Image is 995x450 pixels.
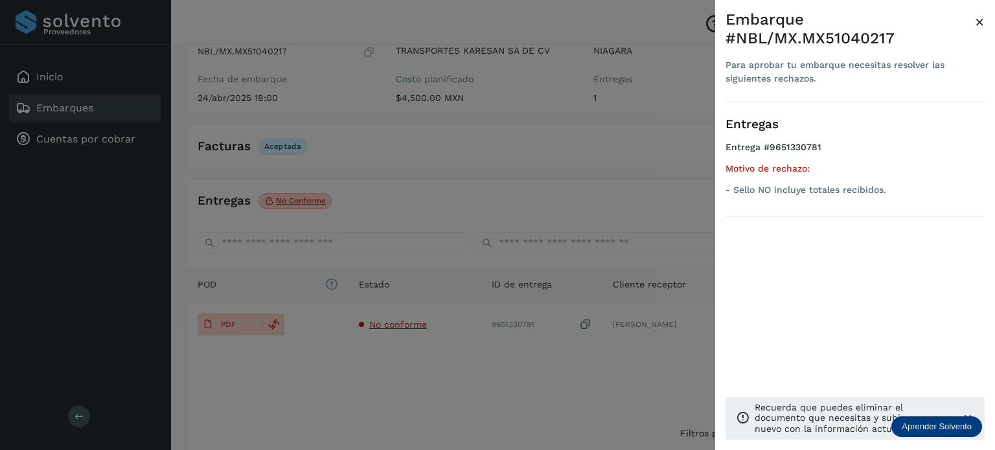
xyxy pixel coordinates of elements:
button: Close [975,10,985,34]
span: × [975,13,985,31]
h4: Entrega #9651330781 [726,142,985,163]
div: Embarque #NBL/MX.MX51040217 [726,10,975,48]
h5: Motivo de rechazo: [726,163,985,174]
p: Recuerda que puedes eliminar el documento que necesitas y subir uno nuevo con la información actu... [755,402,951,434]
div: Aprender Solvento [891,416,982,437]
p: Aprender Solvento [902,422,972,432]
p: - Sello NO incluye totales recibidos. [726,185,985,196]
div: Para aprobar tu embarque necesitas resolver las siguientes rechazos. [726,58,975,85]
h3: Entregas [726,117,985,132]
